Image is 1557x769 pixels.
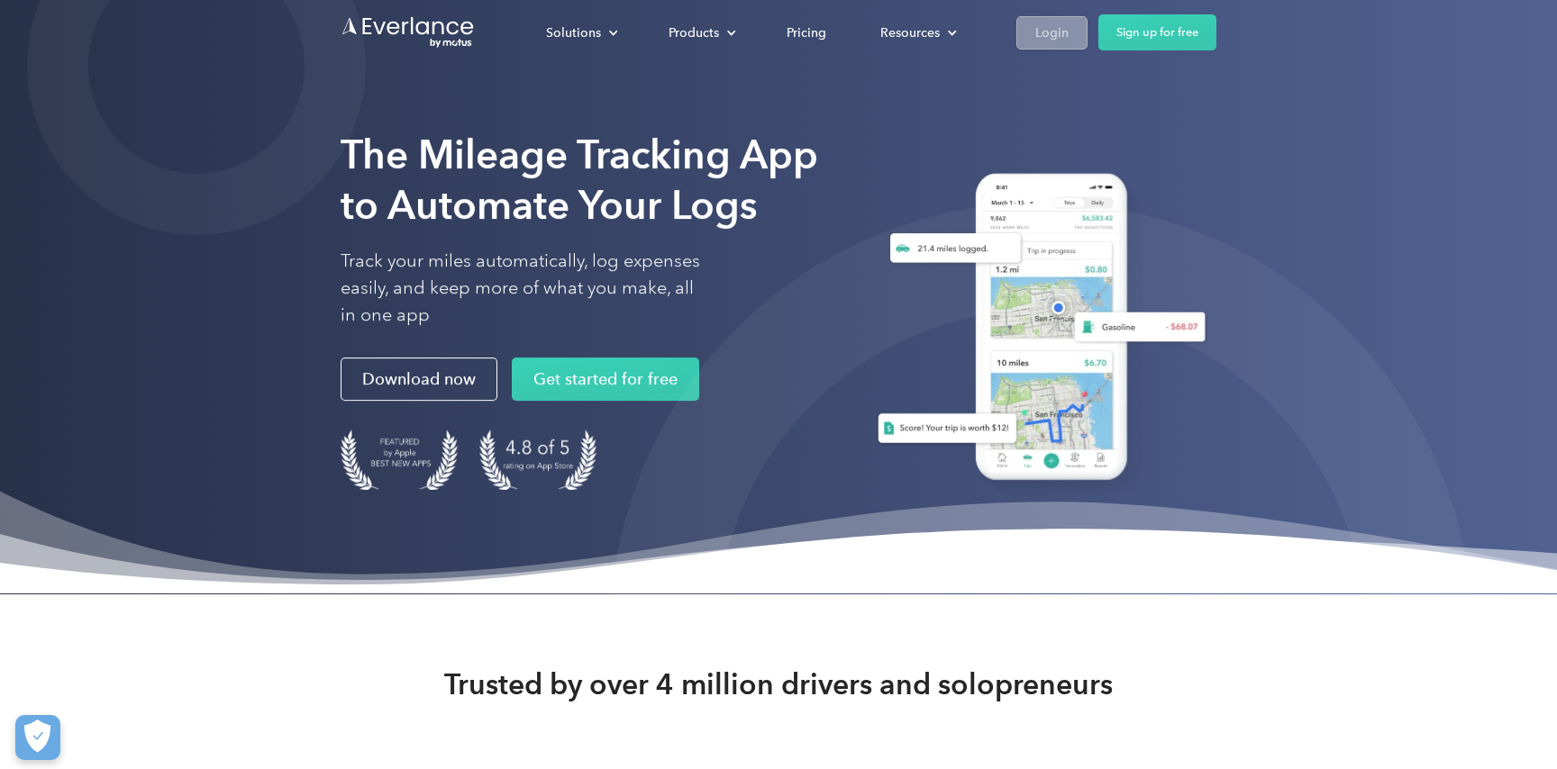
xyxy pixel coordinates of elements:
div: Products [669,22,719,44]
p: Track your miles automatically, log expenses easily, and keep more of what you make, all in one app [341,248,701,329]
img: Badge for Featured by Apple Best New Apps [341,430,458,490]
a: Go to homepage [341,15,476,50]
a: Pricing [769,17,844,49]
button: Cookies Settings [15,715,60,760]
div: Pricing [787,22,826,44]
a: Download now [341,357,497,401]
a: Login [1016,16,1088,50]
div: Resources [880,22,940,44]
strong: Trusted by over 4 million drivers and solopreneurs [444,666,1113,702]
div: Resources [862,17,971,49]
strong: The Mileage Tracking App to Automate Your Logs [341,131,818,229]
img: 4.9 out of 5 stars on the app store [479,430,596,490]
img: Everlance, mileage tracker app, expense tracking app [856,159,1216,501]
a: Sign up for free [1098,14,1216,50]
div: Solutions [528,17,633,49]
div: Products [651,17,751,49]
a: Get started for free [512,357,699,401]
div: Login [1035,22,1069,44]
div: Solutions [546,22,601,44]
